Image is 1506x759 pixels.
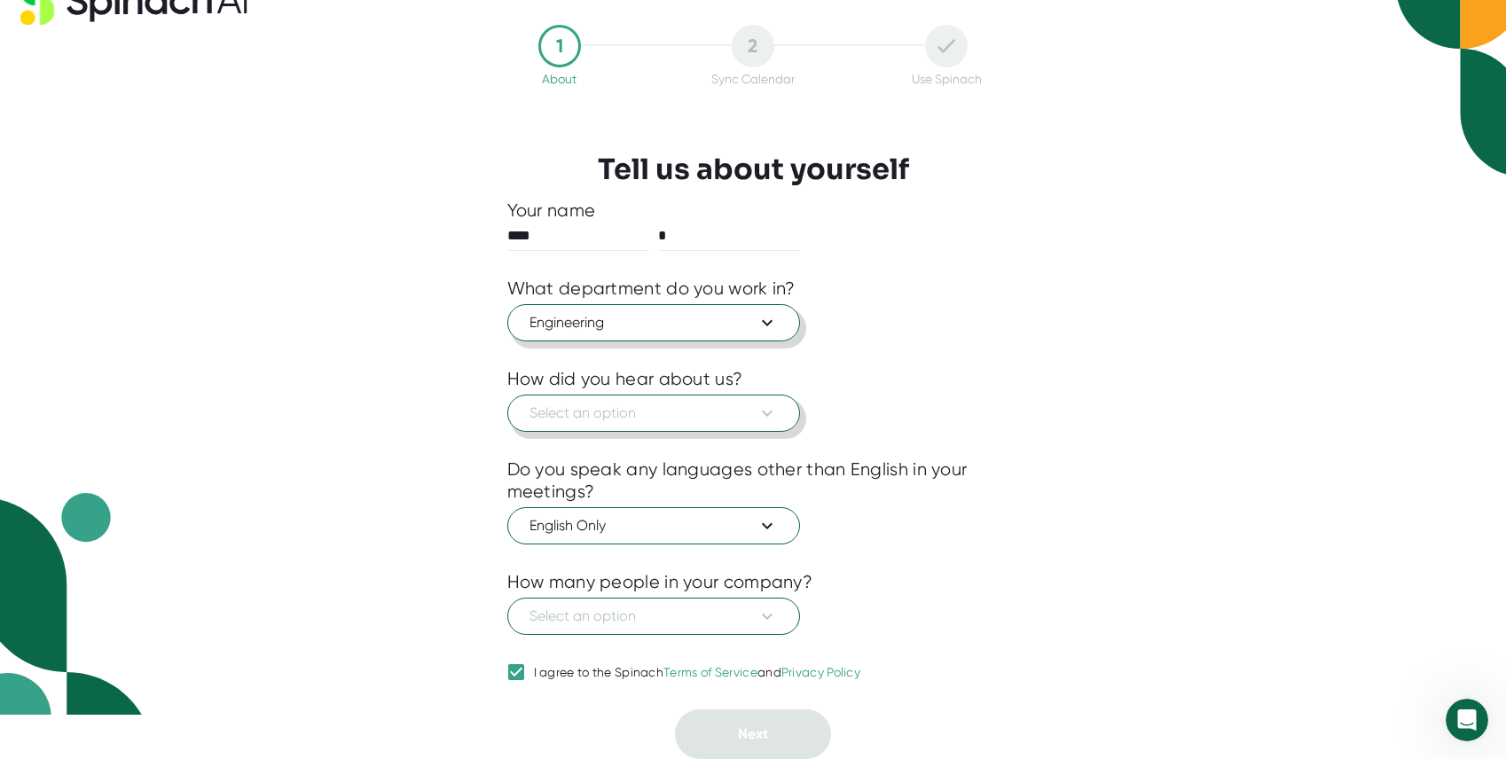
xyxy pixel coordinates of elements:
[507,304,800,341] button: Engineering
[912,72,982,86] div: Use Spinach
[507,395,800,432] button: Select an option
[675,709,831,759] button: Next
[529,515,778,536] span: English Only
[507,571,813,593] div: How many people in your company?
[538,25,581,67] div: 1
[534,665,861,681] div: I agree to the Spinach and
[663,665,757,679] a: Terms of Service
[542,72,577,86] div: About
[598,153,909,186] h3: Tell us about yourself
[529,312,778,333] span: Engineering
[507,507,800,544] button: English Only
[711,72,795,86] div: Sync Calendar
[529,606,778,627] span: Select an option
[738,725,768,742] span: Next
[507,458,1000,503] div: Do you speak any languages other than English in your meetings?
[507,200,1000,222] div: Your name
[507,598,800,635] button: Select an option
[781,665,860,679] a: Privacy Policy
[732,25,774,67] div: 2
[507,368,743,390] div: How did you hear about us?
[529,403,778,424] span: Select an option
[507,278,796,300] div: What department do you work in?
[1446,699,1488,741] iframe: Intercom live chat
